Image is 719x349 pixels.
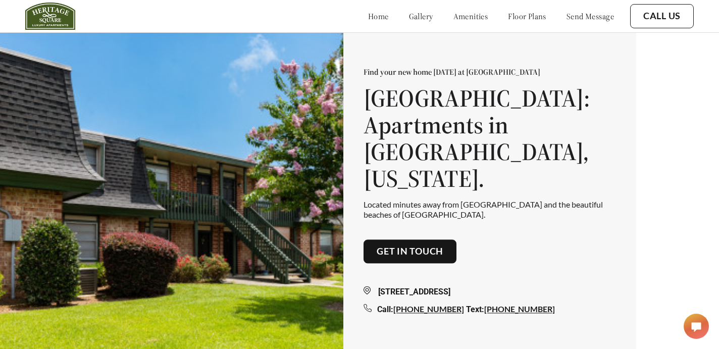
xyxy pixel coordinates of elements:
span: Text: [466,305,484,315]
a: Call Us [643,11,681,22]
span: Call: [377,305,393,315]
a: Get in touch [377,246,443,257]
img: heritage_square_logo.jpg [25,3,75,30]
p: Find your new home [DATE] at [GEOGRAPHIC_DATA] [364,67,616,77]
a: amenities [453,11,488,21]
button: Call Us [630,4,694,28]
a: floor plans [508,11,546,21]
a: [PHONE_NUMBER] [484,305,555,314]
button: Get in touch [364,239,456,264]
a: home [368,11,389,21]
div: [STREET_ADDRESS] [364,286,616,298]
a: [PHONE_NUMBER] [393,305,464,314]
h1: [GEOGRAPHIC_DATA]: Apartments in [GEOGRAPHIC_DATA], [US_STATE]. [364,85,616,192]
a: send message [567,11,614,21]
a: gallery [409,11,433,21]
p: Located minutes away from [GEOGRAPHIC_DATA] and the beautiful beaches of [GEOGRAPHIC_DATA]. [364,200,616,219]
